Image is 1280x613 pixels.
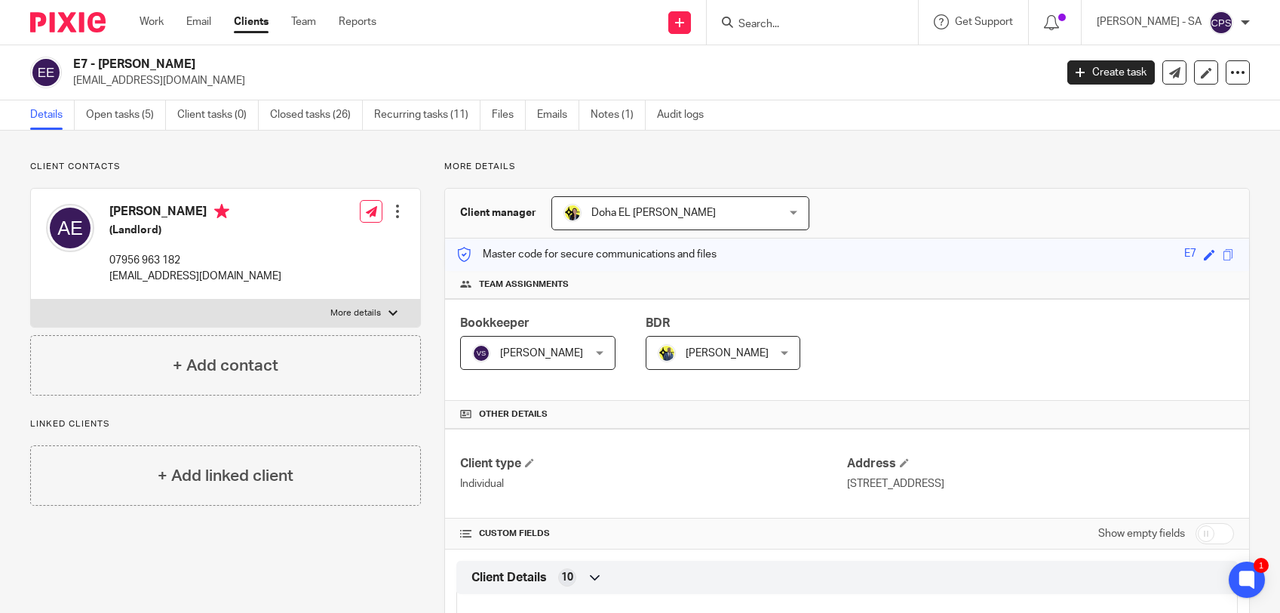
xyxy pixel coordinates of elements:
[109,269,281,284] p: [EMAIL_ADDRESS][DOMAIN_NAME]
[73,73,1045,88] p: [EMAIL_ADDRESS][DOMAIN_NAME]
[456,247,717,262] p: Master code for secure communications and files
[1098,526,1185,541] label: Show empty fields
[46,204,94,252] img: svg%3E
[472,344,490,362] img: svg%3E
[591,100,646,130] a: Notes (1)
[460,528,847,540] h4: CUSTOM FIELDS
[140,14,164,29] a: Work
[270,100,363,130] a: Closed tasks (26)
[1254,558,1269,573] div: 1
[479,408,548,420] span: Other details
[955,17,1013,27] span: Get Support
[500,348,583,359] span: [PERSON_NAME]
[177,100,259,130] a: Client tasks (0)
[460,476,847,491] p: Individual
[30,161,421,173] p: Client contacts
[109,204,281,223] h4: [PERSON_NAME]
[109,223,281,238] h5: (Landlord)
[1209,11,1233,35] img: svg%3E
[847,476,1234,491] p: [STREET_ADDRESS]
[291,14,316,29] a: Team
[1097,14,1202,29] p: [PERSON_NAME] - SA
[686,348,769,359] span: [PERSON_NAME]
[30,12,106,32] img: Pixie
[86,100,166,130] a: Open tasks (5)
[444,161,1250,173] p: More details
[460,456,847,472] h4: Client type
[460,317,529,329] span: Bookkeeper
[563,204,582,222] img: Doha-Starbridge.jpg
[234,14,269,29] a: Clients
[173,354,278,377] h4: + Add contact
[561,570,573,585] span: 10
[30,57,62,88] img: svg%3E
[158,464,293,488] h4: + Add linked client
[1184,246,1196,263] div: E7
[374,100,480,130] a: Recurring tasks (11)
[657,100,715,130] a: Audit logs
[214,204,229,219] i: Primary
[646,317,670,329] span: BDR
[330,307,381,319] p: More details
[30,100,75,130] a: Details
[73,57,850,72] h2: E7 - [PERSON_NAME]
[30,418,421,430] p: Linked clients
[471,570,547,586] span: Client Details
[460,205,536,220] h3: Client manager
[492,100,526,130] a: Files
[591,208,716,218] span: Doha EL [PERSON_NAME]
[1067,60,1155,85] a: Create task
[479,279,569,291] span: Team assignments
[658,344,676,362] img: Dennis-Starbridge.jpg
[737,18,873,32] input: Search
[109,253,281,268] p: 07956 963 182
[186,14,211,29] a: Email
[537,100,579,130] a: Emails
[847,456,1234,472] h4: Address
[339,14,376,29] a: Reports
